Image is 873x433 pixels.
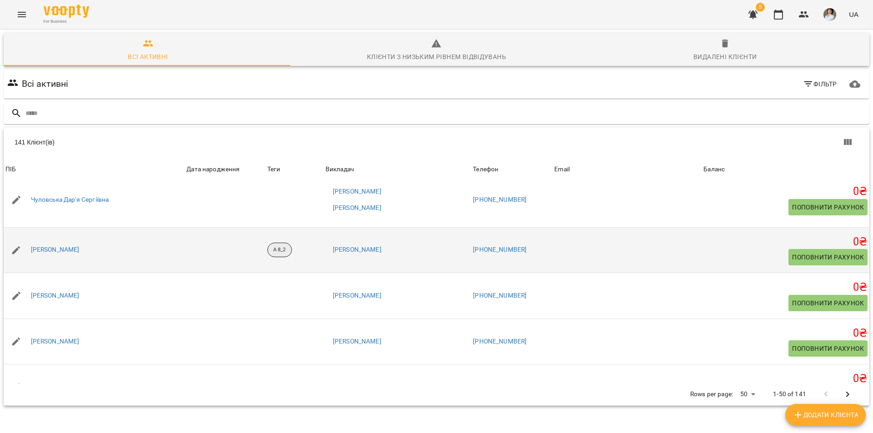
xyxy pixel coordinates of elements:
[333,291,381,300] a: [PERSON_NAME]
[845,6,862,23] button: UA
[473,164,498,175] div: Sort
[326,164,354,175] div: Викладач
[803,79,837,90] span: Фільтр
[4,128,869,157] div: Table Toolbar
[554,164,570,175] div: Sort
[473,164,551,175] span: Телефон
[473,383,527,390] a: [PHONE_NUMBER]
[473,164,498,175] div: Телефон
[792,252,864,263] span: Поповнити рахунок
[788,295,868,311] button: Поповнити рахунок
[333,187,381,196] a: [PERSON_NAME]
[273,246,286,254] p: А 8_2
[333,383,381,392] a: [PERSON_NAME]
[31,383,80,392] a: [PERSON_NAME]
[473,246,527,253] a: [PHONE_NUMBER]
[792,202,864,213] span: Поповнити рахунок
[22,77,69,91] h6: Всі активні
[690,390,733,399] p: Rows per page:
[31,337,80,346] a: [PERSON_NAME]
[792,343,864,354] span: Поповнити рахунок
[186,164,240,175] div: Sort
[267,243,292,257] div: А 8_2
[703,235,868,249] h5: 0 ₴
[333,337,381,346] a: [PERSON_NAME]
[367,51,506,62] div: Клієнти з низьким рівнем відвідувань
[788,199,868,215] button: Поповнити рахунок
[785,404,866,426] button: Додати клієнта
[267,164,322,175] div: Теги
[773,390,806,399] p: 1-50 of 141
[703,372,868,386] h5: 0 ₴
[823,8,836,21] img: 06122fbd42512233cf3643b7d2b9a058.jpg
[473,292,527,299] a: [PHONE_NUMBER]
[31,291,80,300] a: [PERSON_NAME]
[473,338,527,345] a: [PHONE_NUMBER]
[333,204,381,213] a: [PERSON_NAME]
[693,51,757,62] div: Видалені клієнти
[186,164,264,175] span: Дата народження
[5,164,183,175] span: ПІБ
[5,164,16,175] div: ПІБ
[788,340,868,357] button: Поповнити рахунок
[837,383,858,405] button: Next Page
[703,164,725,175] div: Sort
[703,280,868,294] h5: 0 ₴
[793,409,858,420] span: Додати клієнта
[788,249,868,265] button: Поповнити рахунок
[792,298,864,309] span: Поповнити рахунок
[186,164,240,175] div: Дата народження
[31,245,80,254] a: [PERSON_NAME]
[15,138,446,147] div: 141 Клієнт(ів)
[737,388,758,401] div: 50
[703,164,868,175] span: Баланс
[837,131,858,153] button: Показати колонки
[473,196,527,203] a: [PHONE_NUMBER]
[333,245,381,254] a: [PERSON_NAME]
[554,164,570,175] div: Email
[756,3,765,12] span: 5
[703,184,868,199] h5: 0 ₴
[44,5,89,18] img: Voopty Logo
[326,164,354,175] div: Sort
[703,164,725,175] div: Баланс
[31,195,109,204] a: Чуловська Дар'я Сергіївна
[703,326,868,340] h5: 0 ₴
[849,10,858,19] span: UA
[326,164,469,175] span: Викладач
[44,19,89,25] span: For Business
[11,4,33,25] button: Menu
[128,51,168,62] div: Всі активні
[554,164,700,175] span: Email
[799,76,841,92] button: Фільтр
